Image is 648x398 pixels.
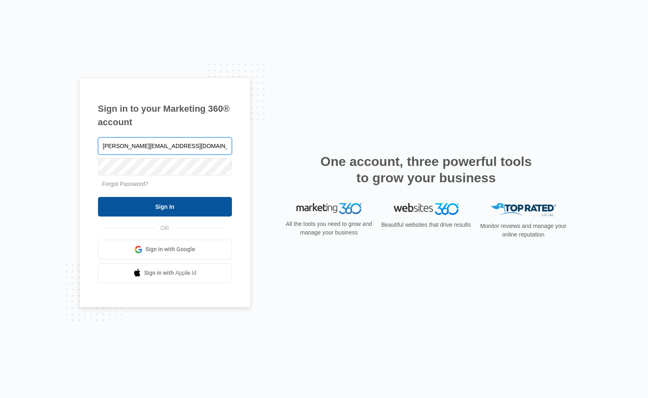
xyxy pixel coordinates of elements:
span: OR [155,224,175,232]
input: Sign In [98,197,232,217]
p: All the tools you need to grow and manage your business [283,220,375,237]
h2: One account, three powerful tools to grow your business [318,153,534,186]
a: Forgot Password? [102,181,149,187]
span: Sign in with Google [145,245,195,254]
h1: Sign in to your Marketing 360® account [98,102,232,129]
img: Top Rated Local [491,203,556,217]
p: Beautiful websites that drive results [381,221,472,229]
p: Monitor reviews and manage your online reputation [478,222,569,239]
img: Websites 360 [394,203,459,215]
a: Sign in with Google [98,240,232,259]
span: Sign in with Apple Id [144,269,196,277]
input: Email [98,137,232,155]
img: Marketing 360 [296,203,362,214]
a: Sign in with Apple Id [98,263,232,283]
